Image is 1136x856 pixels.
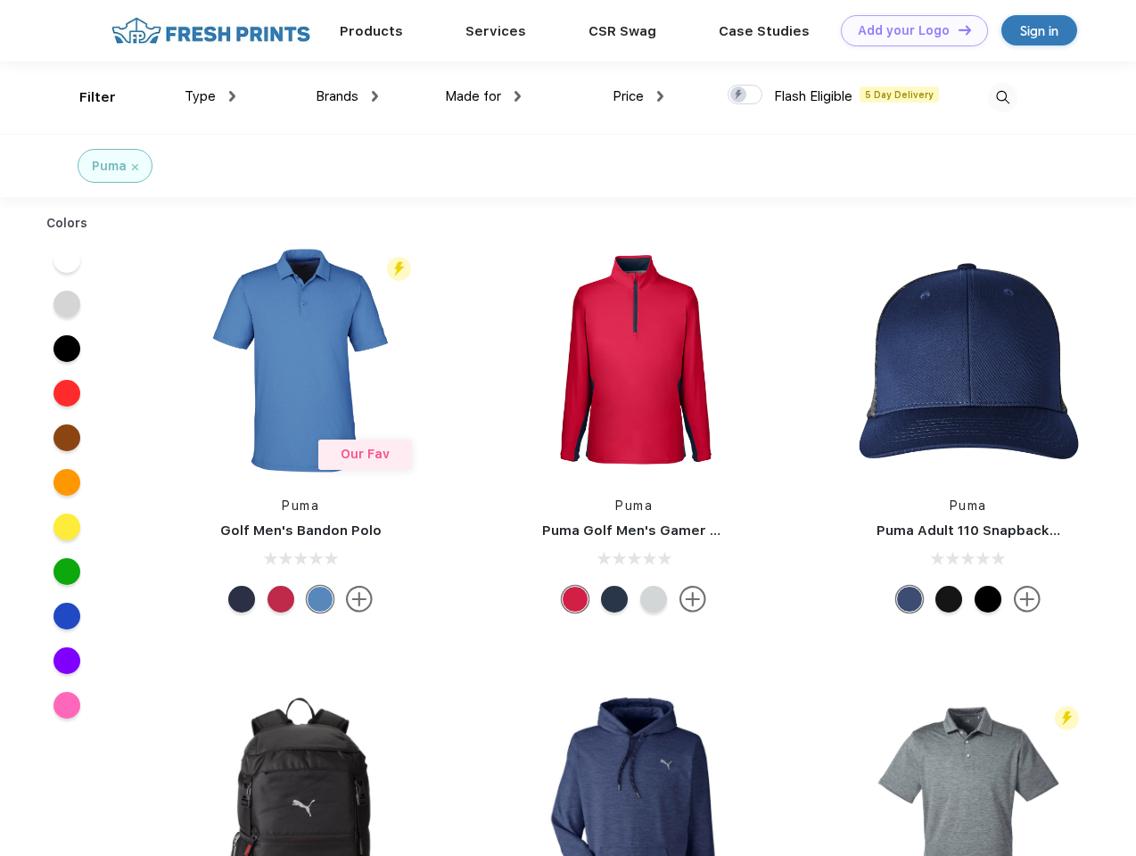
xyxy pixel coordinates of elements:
[959,25,971,35] img: DT
[1055,706,1079,730] img: flash_active_toggle.svg
[445,88,501,104] span: Made for
[316,88,358,104] span: Brands
[346,586,373,613] img: more.svg
[341,447,390,461] span: Our Fav
[858,23,950,38] div: Add your Logo
[589,23,656,39] a: CSR Swag
[1001,15,1077,45] a: Sign in
[79,87,116,108] div: Filter
[307,586,333,613] div: Lake Blue
[935,586,962,613] div: Pma Blk with Pma Blk
[975,586,1001,613] div: Pma Blk Pma Blk
[1020,21,1058,41] div: Sign in
[657,91,663,102] img: dropdown.png
[220,523,382,539] a: Golf Men's Bandon Polo
[542,523,824,539] a: Puma Golf Men's Gamer Golf Quarter-Zip
[774,88,852,104] span: Flash Eligible
[268,586,294,613] div: Ski Patrol
[562,586,589,613] div: Ski Patrol
[33,214,102,233] div: Colors
[613,88,644,104] span: Price
[896,586,923,613] div: Peacoat Qut Shd
[465,23,526,39] a: Services
[228,586,255,613] div: Navy Blazer
[615,498,653,513] a: Puma
[1014,586,1041,613] img: more.svg
[514,91,521,102] img: dropdown.png
[860,86,939,103] span: 5 Day Delivery
[106,15,316,46] img: fo%20logo%202.webp
[387,257,411,281] img: flash_active_toggle.svg
[372,91,378,102] img: dropdown.png
[229,91,235,102] img: dropdown.png
[185,88,216,104] span: Type
[515,242,753,479] img: func=resize&h=266
[988,83,1017,112] img: desktop_search.svg
[850,242,1087,479] img: func=resize&h=266
[182,242,419,479] img: func=resize&h=266
[282,498,319,513] a: Puma
[950,498,987,513] a: Puma
[340,23,403,39] a: Products
[679,586,706,613] img: more.svg
[92,157,127,176] div: Puma
[601,586,628,613] div: Navy Blazer
[640,586,667,613] div: High Rise
[132,164,138,170] img: filter_cancel.svg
